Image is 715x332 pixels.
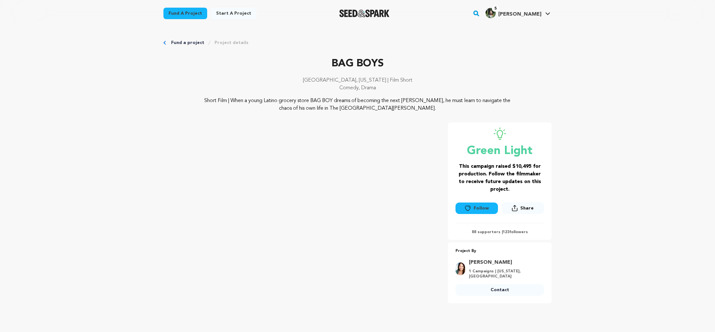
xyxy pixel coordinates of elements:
p: Project By [455,247,544,255]
h3: This campaign raised $10,495 for production. Follow the filmmaker to receive future updates on th... [455,163,544,193]
a: Goto Lauren Moreno profile [469,259,540,266]
img: 0fe2c4ede4cfc33a.jpg [455,262,465,275]
img: 85a4436b0cd5ff68.jpg [485,8,496,18]
p: 88 supporters | followers [455,230,544,235]
button: Follow [455,203,498,214]
a: Contact [455,284,544,296]
button: Share [502,202,544,214]
a: Fund a project [163,8,207,19]
a: Fund a project [171,40,204,46]
div: Breadcrumb [163,40,552,46]
p: Short Film | When a young Latino grocery store BAG BOY dreams of becoming the next [PERSON_NAME],... [202,97,513,112]
div: Shea F.'s Profile [485,8,541,18]
p: Green Light [455,145,544,158]
p: Comedy, Drama [163,84,552,92]
span: [PERSON_NAME] [498,12,541,17]
span: Share [520,205,534,211]
p: 1 Campaigns | [US_STATE], [GEOGRAPHIC_DATA] [469,269,540,279]
p: BAG BOYS [163,56,552,71]
a: Shea F.'s Profile [484,7,552,18]
a: Seed&Spark Homepage [339,10,389,17]
a: Start a project [211,8,256,19]
p: [GEOGRAPHIC_DATA], [US_STATE] | Film Short [163,77,552,84]
img: Seed&Spark Logo Dark Mode [339,10,389,17]
span: 5 [492,5,499,12]
span: Shea F.'s Profile [484,7,552,20]
a: Project details [214,40,248,46]
span: 123 [503,230,509,234]
span: Share [502,202,544,217]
